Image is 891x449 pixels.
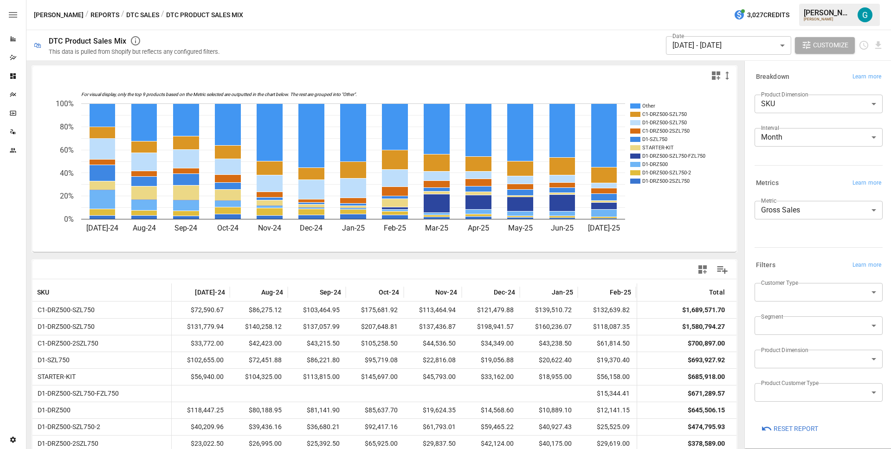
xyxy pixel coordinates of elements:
[642,178,690,184] text: D1-DRZ500-2SZL750
[186,319,225,335] span: $131,779.94
[121,9,124,21] div: /
[34,423,100,430] span: D1-DRZ500-SZL750-2
[195,288,225,297] span: [DATE]-24
[479,402,515,418] span: $14,568.60
[595,419,631,435] span: $25,525.09
[342,224,365,232] text: Jan-25
[642,145,674,151] text: STARTER-KIT
[761,124,779,132] label: Interval
[852,2,878,28] button: Gavin Acres
[508,224,533,232] text: May-25
[756,260,775,270] h6: Filters
[34,356,70,364] span: D1-SZL750
[425,224,448,232] text: Mar-25
[86,224,118,232] text: [DATE]-24
[476,319,515,335] span: $198,941.57
[302,319,341,335] span: $137,057.99
[642,170,691,176] text: D1-DRZ500-SZL750-2
[60,192,74,200] text: 20%
[755,95,883,113] div: SKU
[873,40,884,51] button: Download report
[537,335,573,352] span: $43,238.50
[688,352,725,368] div: $693,927.92
[642,153,705,159] text: D1-DRZ500-SZL750-FZL750
[363,419,399,435] span: $92,417.16
[320,288,341,297] span: Sep-24
[804,17,852,21] div: [PERSON_NAME]
[244,319,283,335] span: $140,258.12
[642,128,690,134] text: C1-DRZ500-2SZL750
[595,385,631,402] span: $15,344.41
[552,288,573,297] span: Jan-25
[761,379,819,387] label: Product Customer Type
[642,120,687,126] text: D1-DRZ500-SZL750
[421,402,457,418] span: $19,624.35
[666,36,791,55] div: [DATE] - [DATE]
[186,352,225,368] span: $102,655.00
[537,419,573,435] span: $40,927.43
[537,369,573,385] span: $18,955.00
[592,302,631,318] span: $132,639.82
[852,261,881,270] span: Learn more
[247,402,283,418] span: $80,188.95
[858,7,872,22] img: Gavin Acres
[126,9,159,21] button: DTC Sales
[363,402,399,418] span: $85,637.70
[34,323,95,330] span: D1-DRZ500-SZL750
[610,288,631,297] span: Feb-25
[682,319,725,335] div: $1,580,794.27
[34,41,41,50] div: 🛍
[712,259,733,280] button: Manage Columns
[479,335,515,352] span: $34,349.00
[755,128,883,147] div: Month
[761,346,808,354] label: Product Dimension
[755,420,825,437] button: Reset Report
[189,302,225,318] span: $72,590.67
[81,92,357,97] text: For visual display, only the top 9 products based on the Metric selected are outputted in the cha...
[60,169,74,178] text: 40%
[302,369,341,385] span: $113,815.00
[551,224,574,232] text: Jun-25
[133,224,156,232] text: Aug-24
[90,9,119,21] button: Reports
[537,402,573,418] span: $10,889.10
[34,306,95,314] span: C1-DRZ500-SZL750
[60,146,74,154] text: 60%
[774,423,818,435] span: Reset Report
[305,402,341,418] span: $81,141.90
[761,197,776,205] label: Metric
[32,85,730,252] svg: A chart.
[595,335,631,352] span: $61,814.50
[537,352,573,368] span: $20,622.40
[852,179,881,188] span: Learn more
[688,419,725,435] div: $474,795.93
[709,289,725,296] div: Total
[813,39,848,51] span: Customize
[34,373,76,380] span: STARTER-KIT
[49,37,126,45] div: DTC Product Sales Mix
[360,302,399,318] span: $175,681.92
[37,288,50,297] span: SKU
[479,352,515,368] span: $19,056.88
[592,319,631,335] span: $118,087.35
[64,215,74,224] text: 0%
[421,369,457,385] span: $45,793.00
[189,335,225,352] span: $33,772.00
[258,224,281,232] text: Nov-24
[642,103,655,109] text: Other
[418,319,457,335] span: $137,436.87
[859,40,869,51] button: Schedule report
[384,224,406,232] text: Feb-25
[34,440,98,447] span: D1-DRZ500-2SZL750
[305,352,341,368] span: $86,221.80
[756,72,789,82] h6: Breakdown
[247,302,283,318] span: $86,275.12
[261,288,283,297] span: Aug-24
[688,385,725,402] div: $671,289.57
[34,406,71,414] span: D1-DRZ500
[595,352,631,368] span: $19,370.40
[421,419,457,435] span: $61,793.01
[852,72,881,82] span: Learn more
